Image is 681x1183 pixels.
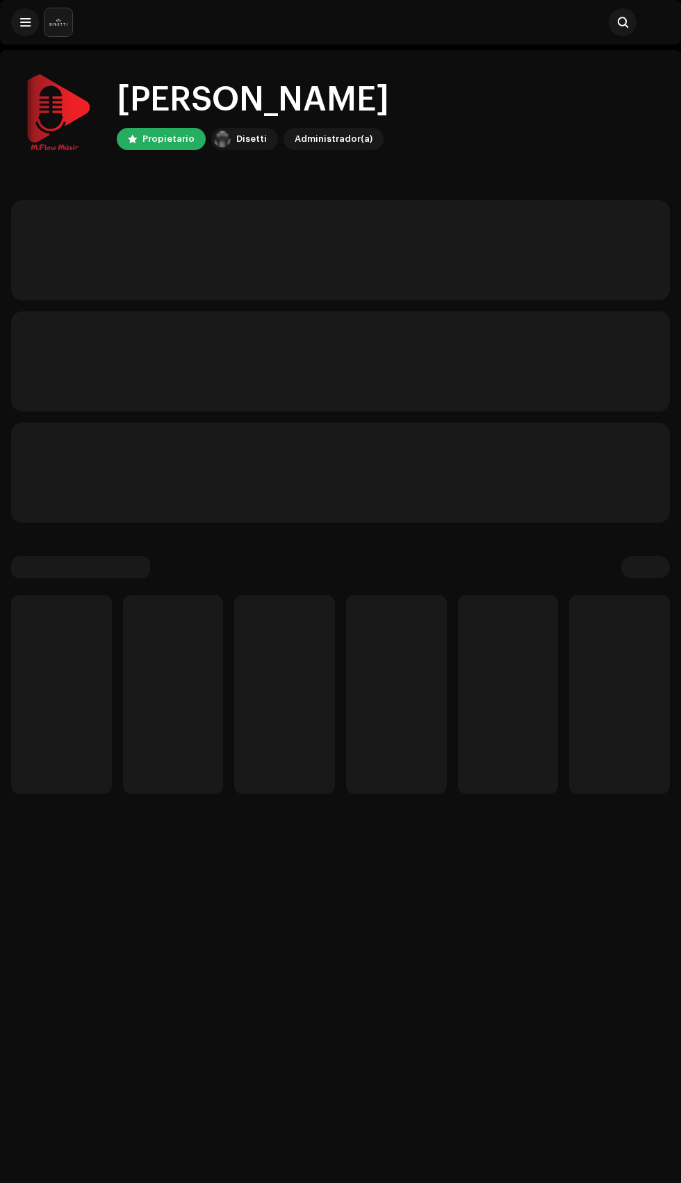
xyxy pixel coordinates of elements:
[295,131,372,147] div: Administrador(a)
[117,78,389,122] div: [PERSON_NAME]
[44,8,72,36] img: 02a7c2d3-3c89-4098-b12f-2ff2945c95ee
[142,131,195,147] div: Propietario
[11,72,95,156] img: efeca760-f125-4769-b382-7fe9425873e5
[214,131,231,147] img: 02a7c2d3-3c89-4098-b12f-2ff2945c95ee
[236,131,267,147] div: Disetti
[642,8,670,36] img: efeca760-f125-4769-b382-7fe9425873e5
